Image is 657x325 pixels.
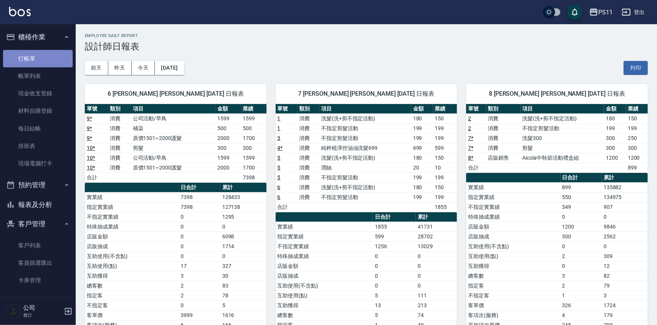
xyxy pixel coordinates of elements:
[602,271,648,281] td: 82
[416,310,457,320] td: 74
[560,212,602,222] td: 0
[108,143,131,153] td: 消費
[373,241,416,251] td: 1256
[85,291,179,300] td: 指定客
[521,153,604,163] td: Aicola中秋節活動禮盒組
[602,241,648,251] td: 0
[297,143,319,153] td: 消費
[179,222,220,232] td: 0
[319,143,411,153] td: 純粹植淨控油油洗髮699
[602,222,648,232] td: 9846
[108,61,132,75] button: 昨天
[215,143,241,153] td: 300
[278,125,281,131] a: 1
[602,310,648,320] td: 179
[3,155,73,172] a: 現場電腦打卡
[220,232,267,241] td: 6098
[602,182,648,192] td: 135882
[220,251,267,261] td: 0
[278,165,281,171] a: 5
[179,271,220,281] td: 3
[433,202,457,212] td: 1855
[416,251,457,261] td: 0
[373,212,416,222] th: 日合計
[602,300,648,310] td: 1724
[108,114,131,123] td: 消費
[276,251,373,261] td: 特殊抽成業績
[416,291,457,300] td: 111
[466,300,560,310] td: 客單價
[297,163,319,173] td: 消費
[475,90,639,98] span: 8 [PERSON_NAME] [PERSON_NAME] [DATE] 日報表
[85,173,108,182] td: 合計
[297,133,319,143] td: 消費
[278,115,281,121] a: 1
[6,304,21,319] img: Person
[85,212,179,222] td: 不指定實業績
[416,232,457,241] td: 28702
[215,104,241,114] th: 金額
[466,192,560,202] td: 指定實業績
[179,202,220,212] td: 7398
[319,182,411,192] td: 洗髮(洗+剪不指定活動)
[278,174,281,180] a: 5
[85,202,179,212] td: 指定實業績
[433,192,457,202] td: 199
[411,104,433,114] th: 金額
[220,281,267,291] td: 83
[411,153,433,163] td: 180
[560,182,602,192] td: 899
[373,232,416,241] td: 599
[3,272,73,289] a: 卡券管理
[23,304,62,312] h5: 公司
[319,153,411,163] td: 洗髮(洗+剪不指定活動)
[23,312,62,319] p: 會計
[602,202,648,212] td: 907
[433,182,457,192] td: 150
[466,310,560,320] td: 客項次(服務)
[416,281,457,291] td: 0
[241,173,267,182] td: 7398
[179,192,220,202] td: 7398
[215,123,241,133] td: 500
[560,192,602,202] td: 550
[319,173,411,182] td: 不指定剪髮活動
[297,123,319,133] td: 消費
[94,90,257,98] span: 6 [PERSON_NAME] [PERSON_NAME] [DATE] 日報表
[179,281,220,291] td: 2
[560,232,602,241] td: 300
[220,261,267,271] td: 327
[276,202,298,212] td: 合計
[604,143,626,153] td: 300
[241,133,267,143] td: 1700
[276,104,298,114] th: 單號
[486,104,521,114] th: 類別
[131,153,216,163] td: 公司活動/早鳥
[241,163,267,173] td: 1700
[85,310,179,320] td: 客單價
[319,163,411,173] td: 潤絲
[155,61,184,75] button: [DATE]
[276,241,373,251] td: 不指定實業績
[486,133,521,143] td: 消費
[560,281,602,291] td: 2
[179,261,220,271] td: 17
[276,261,373,271] td: 店販金額
[626,143,648,153] td: 300
[486,114,521,123] td: 消費
[466,202,560,212] td: 不指定實業績
[626,163,648,173] td: 899
[220,310,267,320] td: 1616
[416,300,457,310] td: 213
[276,291,373,300] td: 互助使用(點)
[626,133,648,143] td: 250
[416,271,457,281] td: 0
[108,153,131,163] td: 消費
[319,133,411,143] td: 不指定剪髮活動
[220,212,267,222] td: 1295
[373,261,416,271] td: 0
[411,133,433,143] td: 199
[466,261,560,271] td: 互助獲得
[85,261,179,271] td: 互助使用(點)
[486,143,521,153] td: 消費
